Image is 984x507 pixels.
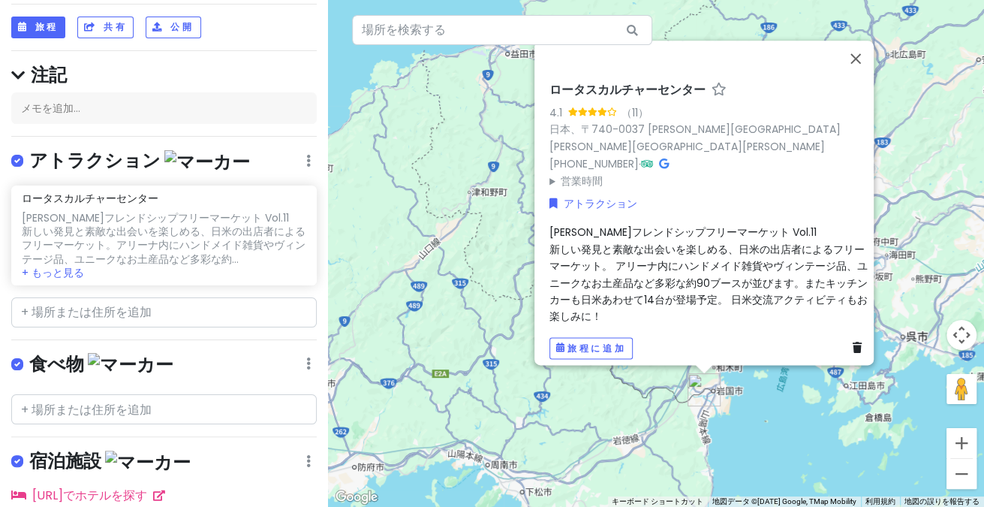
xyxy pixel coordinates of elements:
[88,353,173,376] img: マーカー
[11,297,317,327] input: + 場所または住所を追加
[712,497,856,505] font: 地図データ ©[DATE] Google, TMap Mobility
[838,41,874,77] button: 閉じる
[11,17,65,38] button: 旅程
[11,487,165,504] a: [URL]でホテルを探す
[865,497,895,505] a: 利用規約（新しいタブで開きます）
[170,21,194,34] font: 公開
[641,158,653,169] i: トリップアドバイザー
[946,459,976,489] button: ズームアウト
[612,496,703,507] button: キーボード反対
[946,374,976,404] button: 地図上にペグマンを落として、ストリートビューを開きます
[22,266,84,279] button: + もっと見る
[688,373,721,406] div: ロータスカルチャーセンター
[22,265,84,280] font: + もっと見る
[712,83,727,98] a: スタープレイス
[549,172,868,189] summary: 営業時間
[865,497,895,505] font: 利用規約
[332,487,381,507] img: グーグル
[11,394,317,424] input: + 場所または住所を追加
[352,15,652,45] input: 場所を検索する
[77,17,134,38] button: 共有
[567,341,627,354] font: 旅程に追加
[659,158,669,169] i: Googleマップ
[549,242,868,324] font: 新しい発見と素敵な出会いを楽しめる、日米の出店者によるフリーマーケット。 アリーナ内にハンドメイド雑貨やヴィンテージ品、ユニークなお土産品など多彩な約90ブースが並びます。またキッチンカーも日米...
[946,320,976,350] button: 地図のカメラ コントロール
[164,150,250,174] img: マーカー
[35,21,59,34] font: 旅程
[29,148,161,173] font: アトラクション
[32,487,147,504] font: [URL]でホテルを探す
[31,62,67,87] font: 注記
[621,105,648,120] font: （11）
[549,105,562,120] font: 4.1
[549,195,637,212] a: アトラクション
[564,196,637,211] font: アトラクション
[29,448,101,473] font: 宿泊施設
[639,157,641,171] font: ·
[29,352,84,376] font: 食べ物
[104,21,127,34] font: 共有
[853,340,868,356] a: 場所を削除
[105,451,191,474] img: マーカー
[549,225,817,240] font: [PERSON_NAME]フレンドシップフリーマーケット Vol.11
[549,337,633,359] button: 旅程に追加
[549,81,706,98] font: ロータスカルチャーセンター
[146,17,200,38] button: 公開
[22,191,158,206] font: ロータスカルチャーセンター
[22,211,305,266] div: [PERSON_NAME]フレンドシップフリーマーケット Vol.11 新しい発見と素敵な出会いを楽しめる、日米の出店者によるフリーマーケット。アリーナ内にハンドメイド雑貨やヴィンテージ品、ユニ...
[946,428,976,458] button: ズームイン
[904,497,979,505] a: 地図の誤りを報告する
[561,173,603,188] font: 営業時間
[21,101,80,116] font: メモを追加...
[332,487,381,507] a: Google マップでこの地域を開きます（新しいウィンドウが開きます）
[549,122,841,154] a: 日本、〒740-0037 [PERSON_NAME][GEOGRAPHIC_DATA][PERSON_NAME][GEOGRAPHIC_DATA][PERSON_NAME]
[549,156,639,171] a: [PHONE_NUMBER]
